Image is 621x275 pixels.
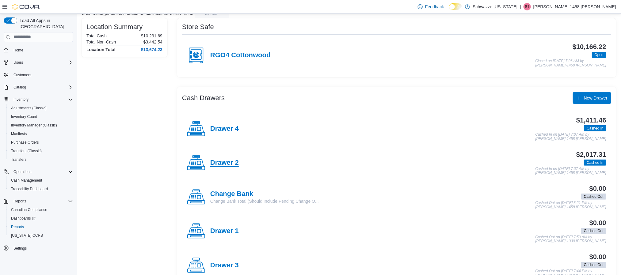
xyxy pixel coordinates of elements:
[11,96,31,103] button: Inventory
[9,104,73,112] span: Adjustments (Classic)
[1,243,75,252] button: Settings
[9,147,44,155] a: Transfers (Classic)
[533,3,616,10] p: [PERSON_NAME]-1458 [PERSON_NAME]
[11,168,34,175] button: Operations
[584,228,604,234] span: Cashed Out
[9,232,73,239] span: Washington CCRS
[425,4,444,10] span: Feedback
[11,84,29,91] button: Catalog
[12,4,40,10] img: Cova
[6,130,75,138] button: Manifests
[584,95,608,101] span: New Drawer
[17,17,73,30] span: Load All Apps in [GEOGRAPHIC_DATA]
[9,156,73,163] span: Transfers
[1,58,75,67] button: Users
[182,23,214,31] h3: Store Safe
[11,123,57,128] span: Inventory Manager (Classic)
[182,94,225,102] h3: Cash Drawers
[587,126,604,131] span: Cashed In
[11,186,48,191] span: Traceabilty Dashboard
[11,71,73,79] span: Customers
[1,168,75,176] button: Operations
[86,47,116,52] h4: Location Total
[11,224,24,229] span: Reports
[449,3,462,10] input: Dark Mode
[86,33,107,38] h6: Total Cash
[9,139,41,146] a: Purchase Orders
[589,253,606,261] h3: $0.00
[11,106,47,111] span: Adjustments (Classic)
[11,71,34,79] a: Customers
[9,177,44,184] a: Cash Management
[210,262,239,269] h4: Drawer 3
[584,194,604,199] span: Cashed Out
[587,160,604,165] span: Cashed In
[6,223,75,231] button: Reports
[6,112,75,121] button: Inventory Count
[6,121,75,130] button: Inventory Manager (Classic)
[210,190,319,198] h4: Change Bank
[86,40,116,44] h6: Total Non-Cash
[141,47,162,52] h4: $13,674.23
[11,140,39,145] span: Purchase Orders
[9,113,73,120] span: Inventory Count
[210,227,239,235] h4: Drawer 1
[11,59,25,66] button: Users
[11,198,73,205] span: Reports
[13,48,23,53] span: Home
[520,3,521,10] p: |
[13,246,27,251] span: Settings
[535,133,606,141] p: Cashed In on [DATE] 7:07 AM by [PERSON_NAME]-1458 [PERSON_NAME]
[584,160,606,166] span: Cashed In
[11,245,29,252] a: Settings
[9,206,50,213] a: Canadian Compliance
[11,178,42,183] span: Cash Management
[592,52,606,58] span: Open
[9,130,73,137] span: Manifests
[9,206,73,213] span: Canadian Compliance
[11,149,42,153] span: Transfers (Classic)
[210,125,239,133] h4: Drawer 4
[535,59,606,67] p: Closed on [DATE] 7:06 AM by [PERSON_NAME]-1458 [PERSON_NAME]
[143,40,162,44] p: $3,442.54
[9,223,73,231] span: Reports
[6,214,75,223] a: Dashboards
[1,95,75,104] button: Inventory
[210,159,239,167] h4: Drawer 2
[11,47,26,54] a: Home
[6,138,75,147] button: Purchase Orders
[13,60,23,65] span: Users
[210,198,319,204] p: Change Bank Total (Should Include Pending Change O...
[11,59,73,66] span: Users
[11,157,26,162] span: Transfers
[6,176,75,185] button: Cash Management
[589,185,606,192] h3: $0.00
[9,122,59,129] a: Inventory Manager (Classic)
[6,155,75,164] button: Transfers
[11,131,27,136] span: Manifests
[9,223,26,231] a: Reports
[9,185,73,193] span: Traceabilty Dashboard
[6,231,75,240] button: [US_STATE] CCRS
[573,43,606,51] h3: $10,166.22
[581,228,606,234] span: Cashed Out
[11,84,73,91] span: Catalog
[535,235,606,243] p: Cashed Out on [DATE] 7:59 AM by [PERSON_NAME]-1330 [PERSON_NAME]
[584,125,606,131] span: Cashed In
[6,104,75,112] button: Adjustments (Classic)
[581,194,606,200] span: Cashed Out
[13,199,26,204] span: Reports
[589,219,606,227] h3: $0.00
[525,3,530,10] span: S1
[11,198,29,205] button: Reports
[9,139,73,146] span: Purchase Orders
[535,167,606,175] p: Cashed In on [DATE] 7:07 AM by [PERSON_NAME]-1458 [PERSON_NAME]
[210,51,271,59] h4: RGO4 Cottonwood
[11,216,36,221] span: Dashboards
[4,43,73,269] nav: Complex example
[6,147,75,155] button: Transfers (Classic)
[535,201,606,209] p: Cashed Out on [DATE] 3:21 PM by [PERSON_NAME]-1458 [PERSON_NAME]
[9,130,29,137] a: Manifests
[141,33,162,38] p: $10,231.69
